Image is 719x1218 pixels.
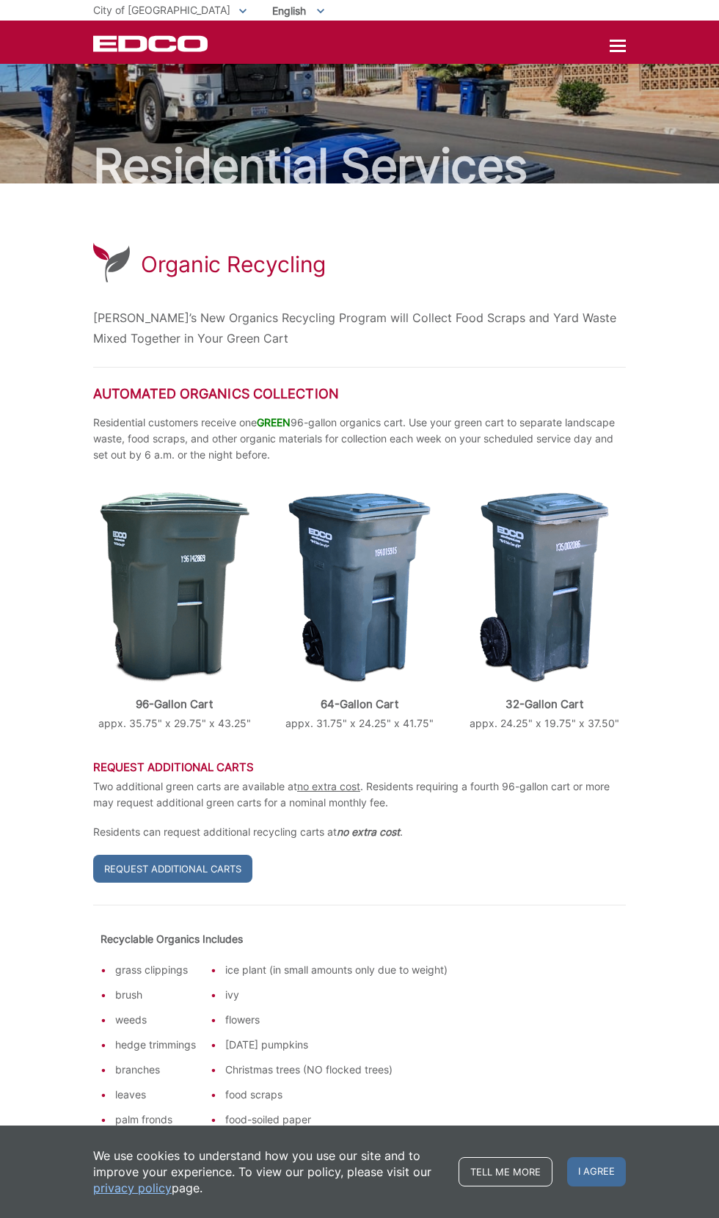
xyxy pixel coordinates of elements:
h2: Residential Services [93,142,626,189]
a: privacy policy [93,1180,172,1196]
p: Residential customers receive one 96-gallon organics cart. Use your green cart to separate landsc... [93,415,626,463]
li: food-soiled paper [225,1112,448,1128]
span: I agree [567,1157,626,1186]
img: cart-green-waste-32.png [480,492,609,683]
span: City of [GEOGRAPHIC_DATA] [93,4,230,16]
p: 96-Gallon Cart [93,698,256,711]
li: weeds [115,1012,196,1028]
span: GREEN [257,416,291,429]
a: Tell me more [459,1157,552,1186]
p: appx. 31.75" x 24.25" x 41.75" [278,715,441,732]
li: Christmas trees (NO flocked trees) [225,1062,448,1078]
h1: Organic Recycling [141,251,326,277]
li: ivy [225,987,448,1003]
h3: Request Additional Carts [93,761,626,774]
p: Residents can request additional recycling carts at . [93,824,626,840]
strong: no extra cost [337,825,400,838]
li: [DATE] pumpkins [225,1037,448,1053]
li: food scraps [225,1087,448,1103]
li: flowers [225,1012,448,1028]
p: 32-Gallon Cart [463,698,626,711]
a: EDCD logo. Return to the homepage. [93,35,210,52]
h2: Automated Organics Collection [93,386,626,402]
li: palm fronds [115,1112,196,1128]
p: appx. 35.75" x 29.75" x 43.25" [93,715,256,732]
p: 64-Gallon Cart [278,698,441,711]
img: cart-green-waste-64.png [288,492,431,683]
li: leaves [115,1087,196,1103]
p: appx. 24.25" x 19.75" x 37.50" [463,715,626,732]
u: no extra cost [297,780,360,792]
li: grass clippings [115,962,196,978]
img: cart-green-waste-96.png [100,492,249,683]
p: [PERSON_NAME]’s New Organics Recycling Program will Collect Food Scraps and Yard Waste Mixed Toge... [93,307,626,349]
li: brush [115,987,196,1003]
p: We use cookies to understand how you use our site and to improve your experience. To view our pol... [93,1148,444,1196]
li: branches [115,1062,196,1078]
p: Two additional green carts are available at . Residents requiring a fourth 96-gallon cart or more... [93,778,626,811]
strong: Recyclable Organics Includes [101,933,243,945]
li: hedge trimmings [115,1037,196,1053]
a: Request Additional Carts [93,855,252,883]
li: ice plant (in small amounts only due to weight) [225,962,448,978]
